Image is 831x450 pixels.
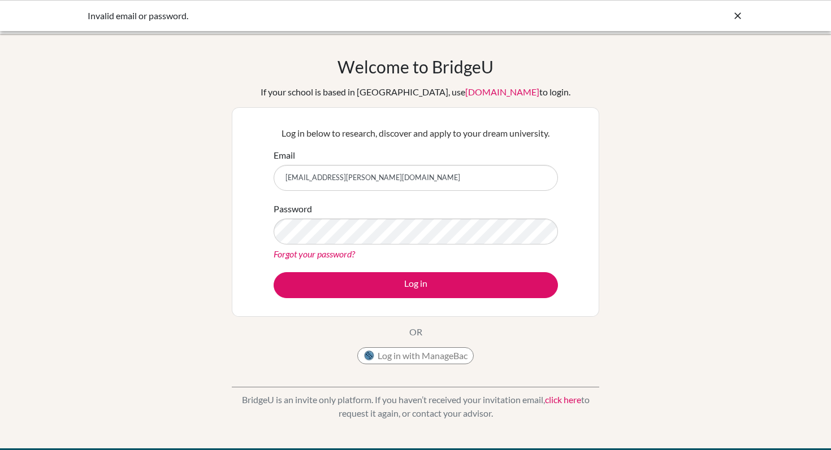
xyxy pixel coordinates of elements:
[88,9,574,23] div: Invalid email or password.
[232,393,599,420] p: BridgeU is an invite only platform. If you haven’t received your invitation email, to request it ...
[274,248,355,259] a: Forgot your password?
[409,325,422,339] p: OR
[274,272,558,298] button: Log in
[545,394,581,405] a: click here
[274,202,312,216] label: Password
[357,347,474,364] button: Log in with ManageBac
[465,86,539,97] a: [DOMAIN_NAME]
[274,126,558,140] p: Log in below to research, discover and apply to your dream university.
[261,85,570,99] div: If your school is based in [GEOGRAPHIC_DATA], use to login.
[274,148,295,162] label: Email
[337,56,494,77] h1: Welcome to BridgeU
